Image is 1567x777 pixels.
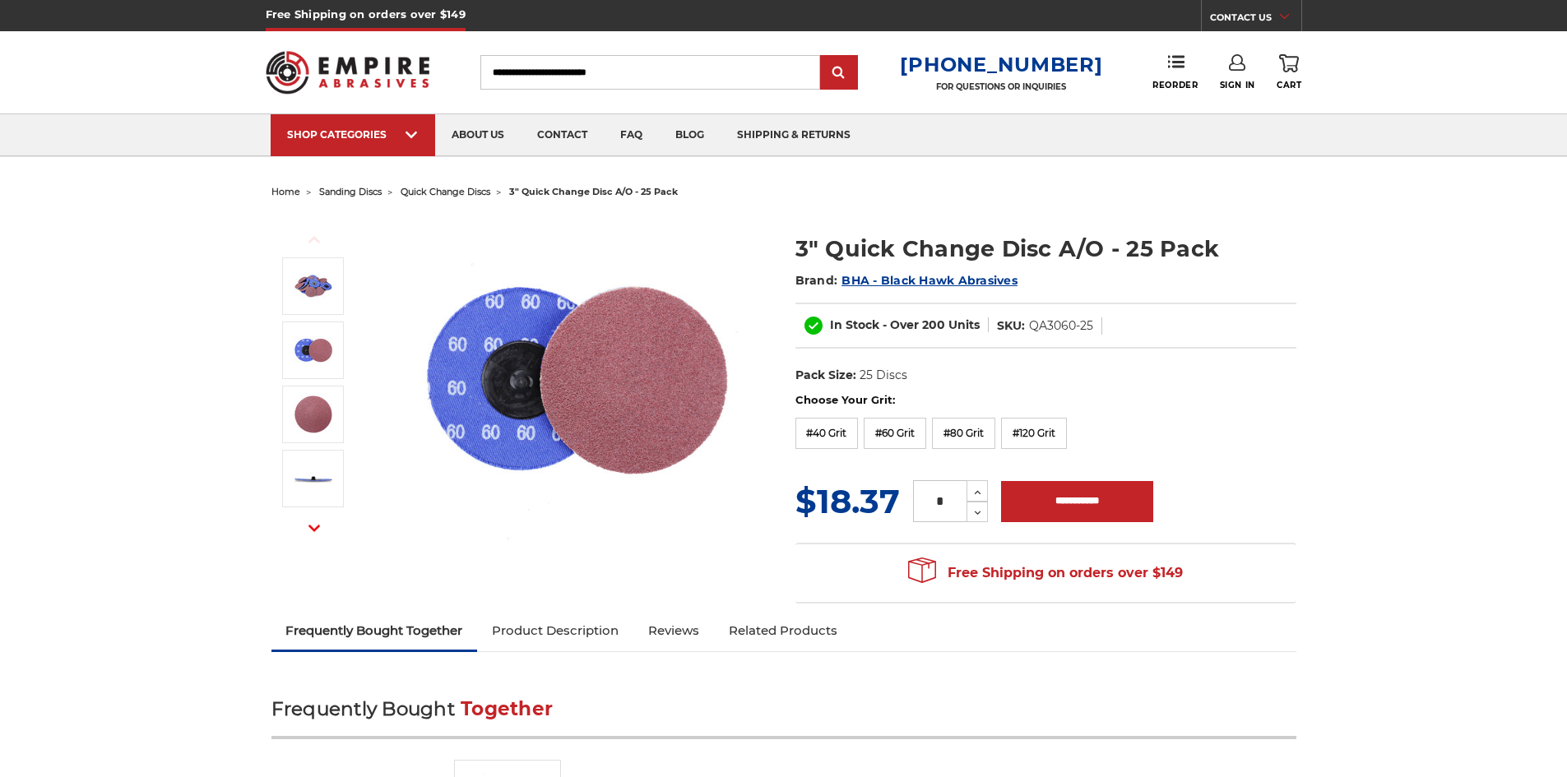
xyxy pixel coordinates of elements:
[271,186,300,197] a: home
[714,613,852,649] a: Related Products
[883,317,919,332] span: - Over
[293,394,334,435] img: 3-inch 60 grit aluminum oxide quick change disc for surface prep
[401,186,490,197] a: quick change discs
[293,458,334,499] img: Profile view of a 3-inch aluminum oxide quick change disc, showcasing male roloc attachment system
[461,697,553,720] span: Together
[294,511,334,546] button: Next
[1029,317,1093,335] dd: QA3060-25
[997,317,1025,335] dt: SKU:
[509,186,678,197] span: 3" quick change disc a/o - 25 pack
[860,367,907,384] dd: 25 Discs
[412,215,741,544] img: 3-inch aluminum oxide quick change sanding discs for sanding and deburring
[477,613,633,649] a: Product Description
[922,317,945,332] span: 200
[795,392,1296,409] label: Choose Your Grit:
[900,81,1102,92] p: FOR QUESTIONS OR INQUIRIES
[1277,80,1301,90] span: Cart
[1210,8,1301,31] a: CONTACT US
[1152,54,1198,90] a: Reorder
[795,233,1296,265] h1: 3" Quick Change Disc A/O - 25 Pack
[294,222,334,257] button: Previous
[604,114,659,156] a: faq
[271,697,455,720] span: Frequently Bought
[1152,80,1198,90] span: Reorder
[435,114,521,156] a: about us
[900,53,1102,76] a: [PHONE_NUMBER]
[293,266,334,307] img: 3-inch aluminum oxide quick change sanding discs for sanding and deburring
[795,367,856,384] dt: Pack Size:
[721,114,867,156] a: shipping & returns
[319,186,382,197] a: sanding discs
[948,317,980,332] span: Units
[659,114,721,156] a: blog
[293,330,334,371] img: Black Hawk Abrasives 3" quick change disc with 60 grit for weld cleaning
[830,317,879,332] span: In Stock
[1277,54,1301,90] a: Cart
[287,128,419,141] div: SHOP CATEGORIES
[266,40,430,104] img: Empire Abrasives
[521,114,604,156] a: contact
[271,613,478,649] a: Frequently Bought Together
[795,273,838,288] span: Brand:
[633,613,714,649] a: Reviews
[841,273,1018,288] a: BHA - Black Hawk Abrasives
[823,57,855,90] input: Submit
[795,481,900,521] span: $18.37
[908,557,1183,590] span: Free Shipping on orders over $149
[1220,80,1255,90] span: Sign In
